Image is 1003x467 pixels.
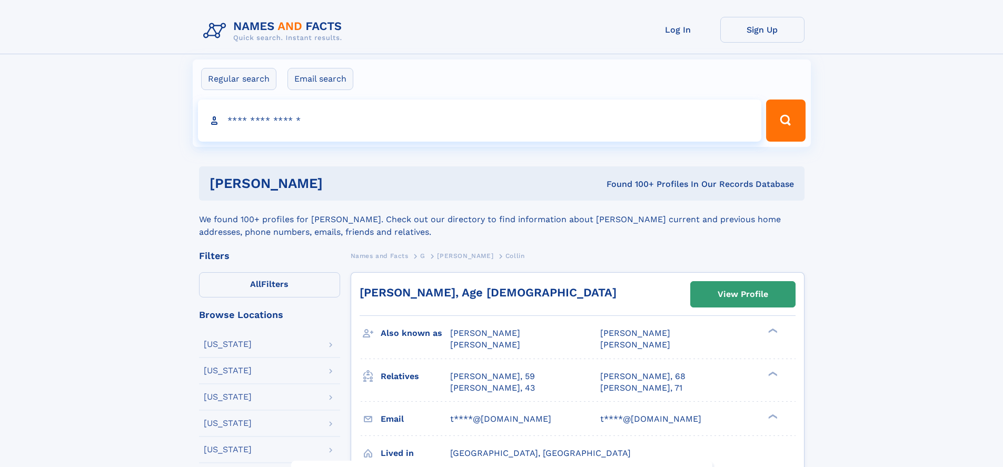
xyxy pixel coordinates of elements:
[381,410,450,428] h3: Email
[199,310,340,320] div: Browse Locations
[250,279,261,289] span: All
[600,340,670,350] span: [PERSON_NAME]
[360,286,617,299] a: [PERSON_NAME], Age [DEMOGRAPHIC_DATA]
[381,367,450,385] h3: Relatives
[450,340,520,350] span: [PERSON_NAME]
[600,371,686,382] a: [PERSON_NAME], 68
[437,252,493,260] span: [PERSON_NAME]
[204,340,252,349] div: [US_STATE]
[464,178,794,190] div: Found 100+ Profiles In Our Records Database
[636,17,720,43] a: Log In
[691,282,795,307] a: View Profile
[766,413,778,420] div: ❯
[720,17,805,43] a: Sign Up
[420,252,425,260] span: G
[420,249,425,262] a: G
[204,445,252,454] div: [US_STATE]
[204,366,252,375] div: [US_STATE]
[450,448,631,458] span: [GEOGRAPHIC_DATA], [GEOGRAPHIC_DATA]
[718,282,768,306] div: View Profile
[766,370,778,377] div: ❯
[210,177,465,190] h1: [PERSON_NAME]
[450,371,535,382] a: [PERSON_NAME], 59
[199,201,805,239] div: We found 100+ profiles for [PERSON_NAME]. Check out our directory to find information about [PERS...
[600,382,682,394] a: [PERSON_NAME], 71
[450,328,520,338] span: [PERSON_NAME]
[381,324,450,342] h3: Also known as
[199,272,340,297] label: Filters
[766,327,778,334] div: ❯
[600,328,670,338] span: [PERSON_NAME]
[437,249,493,262] a: [PERSON_NAME]
[201,68,276,90] label: Regular search
[351,249,409,262] a: Names and Facts
[204,393,252,401] div: [US_STATE]
[199,17,351,45] img: Logo Names and Facts
[198,100,762,142] input: search input
[204,419,252,428] div: [US_STATE]
[766,100,805,142] button: Search Button
[505,252,525,260] span: Collin
[450,382,535,394] a: [PERSON_NAME], 43
[287,68,353,90] label: Email search
[199,251,340,261] div: Filters
[381,444,450,462] h3: Lived in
